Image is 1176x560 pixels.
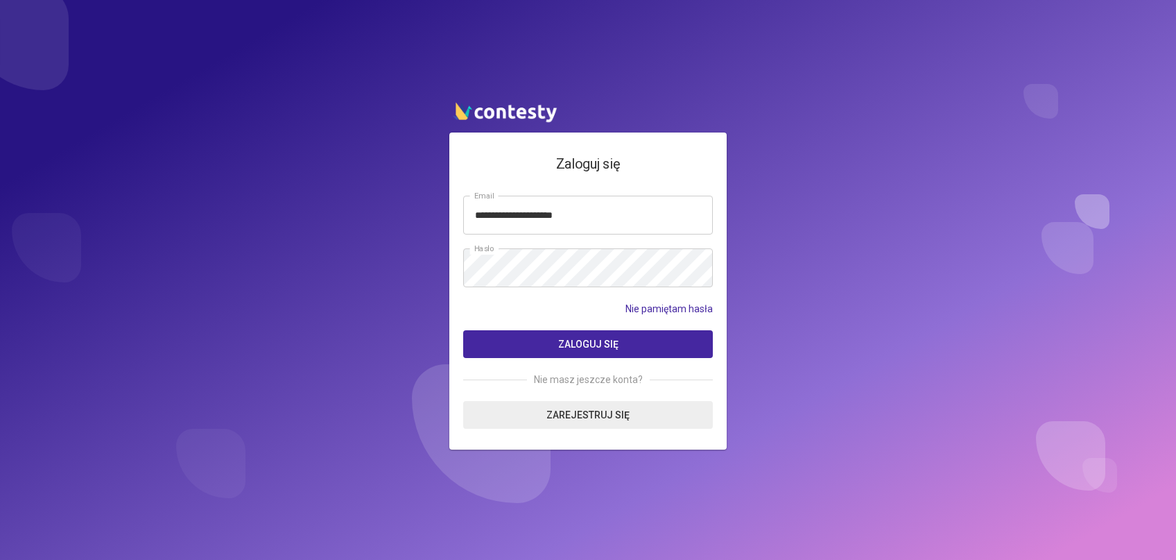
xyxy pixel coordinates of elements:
[463,401,713,429] a: Zarejestruj się
[558,339,619,350] span: Zaloguj się
[527,372,650,387] span: Nie masz jeszcze konta?
[463,330,713,358] button: Zaloguj się
[449,96,560,126] img: contesty logo
[625,301,713,316] a: Nie pamiętam hasła
[463,153,713,175] h4: Zaloguj się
